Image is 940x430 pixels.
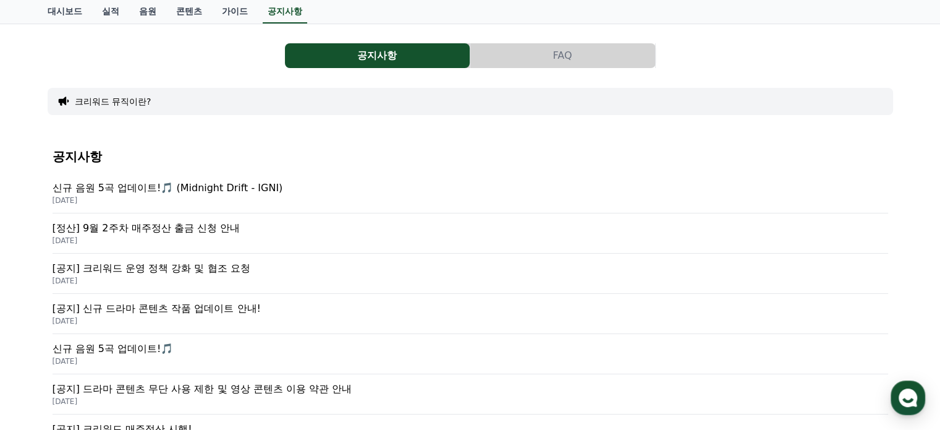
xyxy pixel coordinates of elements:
a: [정산] 9월 2주차 매주정산 출금 신청 안내 [DATE] [53,213,888,254]
p: [정산] 9월 2주차 매주정산 출금 신청 안내 [53,221,888,236]
button: 공지사항 [285,43,470,68]
p: 신규 음원 5곡 업데이트!🎵 [53,342,888,356]
span: 대화 [113,346,128,356]
p: [DATE] [53,196,888,205]
a: 신규 음원 5곡 업데이트!🎵 [DATE] [53,334,888,374]
p: [DATE] [53,356,888,366]
button: FAQ [470,43,655,68]
p: 신규 음원 5곡 업데이트!🎵 (Midnight Drift - IGNI) [53,181,888,196]
a: [공지] 크리워드 운영 정책 강화 및 협조 요청 [DATE] [53,254,888,294]
p: [DATE] [53,316,888,326]
button: 크리워드 뮤직이란? [75,95,151,108]
a: [공지] 신규 드라마 콘텐츠 작품 업데이트 안내! [DATE] [53,294,888,334]
a: FAQ [470,43,656,68]
p: [DATE] [53,276,888,286]
span: 홈 [39,346,46,356]
p: [공지] 신규 드라마 콘텐츠 작품 업데이트 안내! [53,301,888,316]
a: 신규 음원 5곡 업데이트!🎵 (Midnight Drift - IGNI) [DATE] [53,173,888,213]
a: [공지] 드라마 콘텐츠 무단 사용 제한 및 영상 콘텐츠 이용 약관 안내 [DATE] [53,374,888,415]
p: [DATE] [53,236,888,246]
h4: 공지사항 [53,150,888,163]
a: 홈 [4,327,82,358]
p: [공지] 드라마 콘텐츠 무단 사용 제한 및 영상 콘텐츠 이용 약관 안내 [53,382,888,397]
a: 설정 [159,327,237,358]
span: 설정 [191,346,206,356]
p: [공지] 크리워드 운영 정책 강화 및 협조 요청 [53,261,888,276]
p: [DATE] [53,397,888,406]
a: 대화 [82,327,159,358]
